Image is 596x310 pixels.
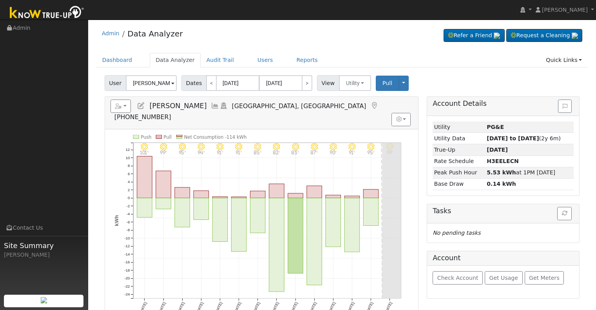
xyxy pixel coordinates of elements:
[127,228,130,232] text: -8
[308,150,321,155] p: 87°
[433,167,485,178] td: Peak Push Hour
[344,198,360,252] rect: onclick=""
[181,75,207,91] span: Dates
[137,198,152,217] rect: onclick=""
[485,271,523,285] button: Get Usage
[348,143,356,150] i: 9/14 - Clear
[4,240,84,251] span: Site Summary
[344,196,360,198] rect: onclick=""
[487,158,519,164] strong: J
[572,33,578,39] img: retrieve
[485,167,574,178] td: at 1PM [DATE]
[437,275,478,281] span: Check Account
[214,150,227,155] p: 91°
[487,181,516,187] strong: 0.14 kWh
[339,75,371,91] button: Utility
[124,260,130,264] text: -16
[124,292,130,297] text: -24
[506,29,582,42] a: Request a Cleaning
[197,143,205,150] i: 9/06 - Clear
[487,147,508,153] strong: [DATE]
[137,156,152,198] rect: onclick=""
[433,133,485,144] td: Utility Data
[326,195,341,198] rect: onclick=""
[269,184,284,198] rect: onclick=""
[114,215,119,226] text: kWh
[114,113,171,121] span: [PHONE_NUMBER]
[128,188,130,192] text: 2
[206,75,217,91] a: <
[194,191,209,198] rect: onclick=""
[105,75,126,91] span: User
[141,134,152,140] text: Push
[149,102,207,110] span: [PERSON_NAME]
[307,198,322,285] rect: onclick=""
[494,33,500,39] img: retrieve
[364,150,378,155] p: 95°
[159,143,167,150] i: 9/04 - Clear
[125,156,130,160] text: 10
[212,197,228,198] rect: onclick=""
[370,102,379,110] a: Map
[184,134,246,140] text: Net Consumption -114 kWh
[124,276,130,281] text: -20
[254,143,261,150] i: 9/09 - Clear
[201,53,240,67] a: Audit Trail
[128,163,130,168] text: 8
[250,198,265,233] rect: onclick=""
[382,80,392,86] span: Pull
[346,150,359,155] p: 91°
[557,207,572,220] button: Refresh
[542,7,588,13] span: [PERSON_NAME]
[489,275,518,281] span: Get Usage
[150,53,201,67] a: Data Analyzer
[124,236,130,240] text: -10
[156,171,171,198] rect: onclick=""
[216,143,224,150] i: 9/07 - Clear
[176,150,189,155] p: 95°
[179,143,186,150] i: 9/05 - Clear
[235,143,243,150] i: 9/08 - Clear
[433,121,485,133] td: Utility
[138,150,151,155] p: 101°
[525,271,564,285] button: Get Meters
[127,29,183,38] a: Data Analyzer
[307,186,322,198] rect: onclick=""
[127,220,130,224] text: -6
[126,75,177,91] input: Select a User
[194,198,209,219] rect: onclick=""
[163,134,172,140] text: Pull
[124,268,130,272] text: -18
[157,150,170,155] p: 99°
[128,179,130,184] text: 4
[433,271,483,285] button: Check Account
[251,150,264,155] p: 85°
[292,143,299,150] i: 9/11 - Clear
[250,191,265,198] rect: onclick=""
[327,150,340,155] p: 90°
[433,178,485,190] td: Base Draw
[433,144,485,156] td: True-Up
[433,156,485,167] td: Rate Schedule
[175,198,190,227] rect: onclick=""
[41,297,47,303] img: retrieve
[317,75,339,91] span: View
[137,102,145,110] a: Edit User (28309)
[156,198,171,209] rect: onclick=""
[363,198,379,225] rect: onclick=""
[4,251,84,259] div: [PERSON_NAME]
[96,53,138,67] a: Dashboard
[128,196,130,200] text: 0
[270,150,283,155] p: 82°
[252,53,279,67] a: Users
[125,147,130,152] text: 12
[269,198,284,292] rect: onclick=""
[231,197,246,198] rect: onclick=""
[326,198,341,247] rect: onclick=""
[487,135,539,141] strong: [DATE] to [DATE]
[212,198,228,241] rect: onclick=""
[288,193,303,198] rect: onclick=""
[102,30,120,36] a: Admin
[124,252,130,256] text: -14
[433,230,480,236] i: No pending tasks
